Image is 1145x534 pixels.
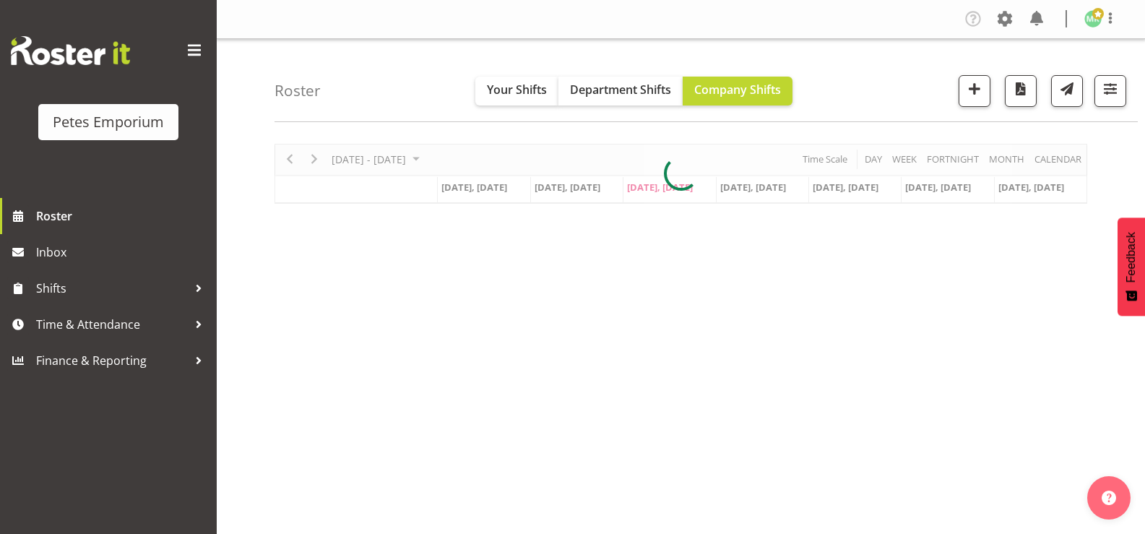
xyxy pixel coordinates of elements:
img: Rosterit website logo [11,36,130,65]
button: Feedback - Show survey [1118,218,1145,316]
button: Department Shifts [558,77,683,105]
span: Finance & Reporting [36,350,188,371]
button: Your Shifts [475,77,558,105]
span: Time & Attendance [36,314,188,335]
img: help-xxl-2.png [1102,491,1116,505]
button: Filter Shifts [1094,75,1126,107]
h4: Roster [275,82,321,99]
button: Send a list of all shifts for the selected filtered period to all rostered employees. [1051,75,1083,107]
span: Roster [36,205,209,227]
span: Company Shifts [694,82,781,98]
button: Download a PDF of the roster according to the set date range. [1005,75,1037,107]
button: Add a new shift [959,75,990,107]
img: melanie-richardson713.jpg [1084,10,1102,27]
button: Company Shifts [683,77,792,105]
div: Petes Emporium [53,111,164,133]
span: Department Shifts [570,82,671,98]
span: Shifts [36,277,188,299]
span: Inbox [36,241,209,263]
span: Your Shifts [487,82,547,98]
span: Feedback [1125,232,1138,283]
